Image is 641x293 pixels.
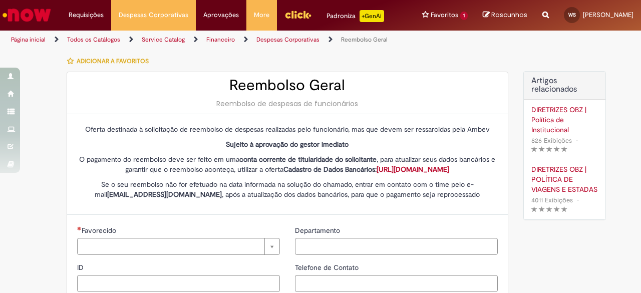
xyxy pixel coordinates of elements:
[77,154,498,174] p: O pagamento do reembolso deve ser feito em uma , para atualizar seus dados bancários e garantir q...
[77,263,86,272] span: ID
[295,226,342,235] span: Departamento
[568,12,576,18] span: WS
[226,140,349,149] strong: Sujeito à aprovação do gestor imediato
[77,77,498,94] h2: Reembolso Geral
[77,179,498,199] p: Se o seu reembolso não for efetuado na data informada na solução do chamado, entrar em contato co...
[239,155,377,164] strong: conta corrente de titularidade do solicitante
[295,263,361,272] span: Telefone de Contato
[1,5,53,25] img: ServiceNow
[531,164,598,194] a: DIRETRIZES OBZ | POLÍTICA DE VIAGENS E ESTADAS
[583,11,633,19] span: [PERSON_NAME]
[341,36,388,44] a: Reembolso Geral
[142,36,185,44] a: Service Catalog
[107,190,222,199] strong: [EMAIL_ADDRESS][DOMAIN_NAME]
[284,7,311,22] img: click_logo_yellow_360x200.png
[377,165,449,174] a: [URL][DOMAIN_NAME]
[360,10,384,22] p: +GenAi
[460,12,468,20] span: 1
[531,77,598,94] h3: Artigos relacionados
[8,31,420,49] ul: Trilhas de página
[77,57,149,65] span: Adicionar a Favoritos
[119,10,188,20] span: Despesas Corporativas
[295,275,498,292] input: Telefone de Contato
[77,99,498,109] div: Reembolso de despesas de funcionários
[77,238,280,255] a: Limpar campo Favorecido
[575,193,581,207] span: •
[77,226,82,230] span: Necessários
[531,105,598,135] a: DIRETRIZES OBZ | Política de Institucional
[67,51,154,72] button: Adicionar a Favoritos
[77,275,280,292] input: ID
[431,10,458,20] span: Favoritos
[295,238,498,255] input: Departamento
[206,36,235,44] a: Financeiro
[531,196,573,204] span: 4011 Exibições
[574,134,580,147] span: •
[531,136,572,145] span: 826 Exibições
[491,10,527,20] span: Rascunhos
[69,10,104,20] span: Requisições
[77,124,498,134] p: Oferta destinada à solicitação de reembolso de despesas realizadas pelo funcionário, mas que deve...
[67,36,120,44] a: Todos os Catálogos
[203,10,239,20] span: Aprovações
[483,11,527,20] a: Rascunhos
[327,10,384,22] div: Padroniza
[11,36,46,44] a: Página inicial
[283,165,449,174] strong: Cadastro de Dados Bancários:
[82,226,118,235] span: Necessários - Favorecido
[256,36,319,44] a: Despesas Corporativas
[254,10,269,20] span: More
